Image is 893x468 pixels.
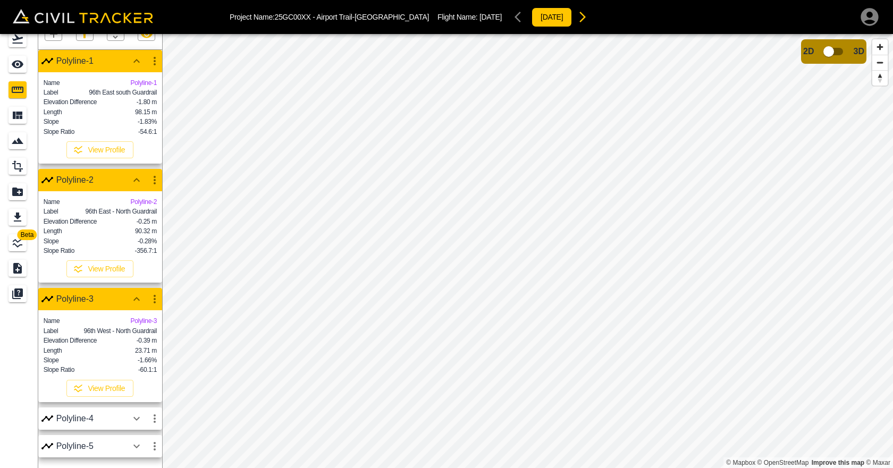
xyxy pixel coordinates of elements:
[854,47,864,56] span: 3D
[9,30,30,47] div: Flights
[479,13,502,21] span: [DATE]
[866,459,890,466] a: Maxar
[726,459,755,466] a: Mapbox
[803,47,814,56] span: 2D
[872,55,888,70] button: Zoom out
[230,13,429,21] p: Project Name: 25GC00XX - Airport Trail-[GEOGRAPHIC_DATA]
[872,39,888,55] button: Zoom in
[872,70,888,86] button: Reset bearing to north
[757,459,809,466] a: OpenStreetMap
[812,459,864,466] a: Map feedback
[13,9,153,23] img: Civil Tracker
[532,7,572,27] button: [DATE]
[437,13,502,21] p: Flight Name:
[162,34,893,468] canvas: Map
